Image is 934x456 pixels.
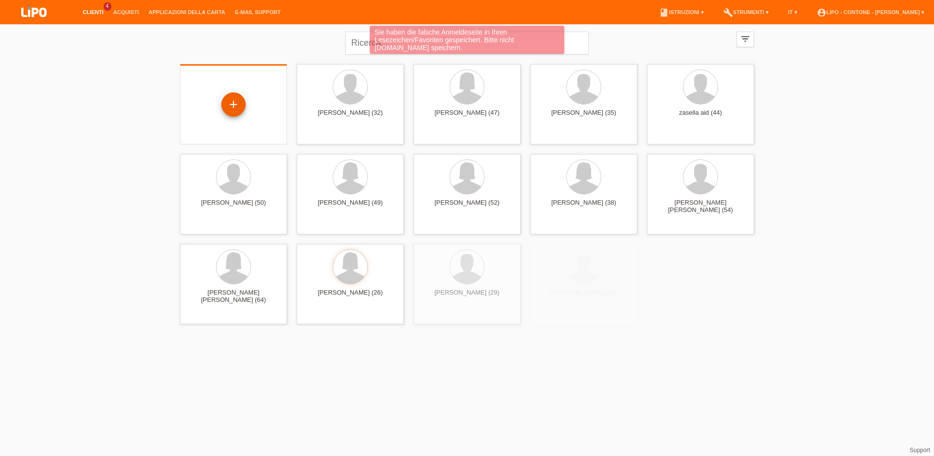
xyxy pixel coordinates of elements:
a: Support [910,447,930,454]
a: LIPO pay [10,20,58,27]
div: Sie haben die falsche Anmeldeseite in Ihren Lesezeichen/Favoriten gespeichert. Bitte nicht [DOMAI... [370,26,564,54]
a: account_circleLIPO - Contone - [PERSON_NAME] ▾ [812,9,929,15]
i: build [723,8,733,18]
div: [PERSON_NAME] (50) [188,199,279,214]
div: [PERSON_NAME] (38) [538,199,629,214]
div: zasella aid (44) [655,109,746,124]
a: Clienti [78,9,108,15]
div: [PERSON_NAME] (26) [305,289,396,304]
div: [PERSON_NAME] [PERSON_NAME] (64) [188,289,279,304]
div: [PERSON_NAME] (47) [421,109,513,124]
div: [PERSON_NAME] [PERSON_NAME] (54) [655,199,746,214]
div: [PERSON_NAME] (32) [305,109,396,124]
div: Registrare cliente [222,96,245,113]
a: Applicazioni della carta [144,9,230,15]
i: account_circle [817,8,826,18]
div: [PERSON_NAME] (29) [421,289,513,304]
a: buildStrumenti ▾ [718,9,773,15]
i: book [659,8,669,18]
div: [PERSON_NAME] (49) [305,199,396,214]
a: IT ▾ [783,9,802,15]
div: [PERSON_NAME] (42) [538,289,629,304]
div: [PERSON_NAME] (35) [538,109,629,124]
a: E-mail Support [230,9,286,15]
div: [PERSON_NAME] (52) [421,199,513,214]
span: 4 [104,2,111,11]
a: bookIstruzioni ▾ [654,9,708,15]
a: Acquisti [108,9,144,15]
